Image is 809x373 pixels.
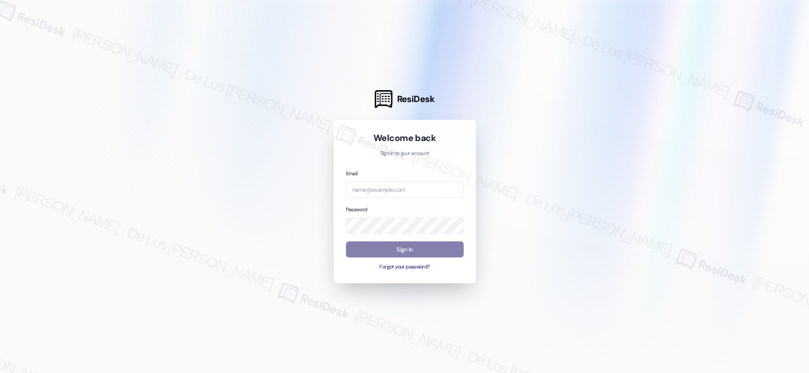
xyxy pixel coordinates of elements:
[346,241,464,258] button: Sign In
[346,132,464,144] h1: Welcome back
[346,170,358,177] label: Email
[346,263,464,271] button: Forgot your password?
[346,206,367,213] label: Password
[346,181,464,198] input: name@example.com
[346,150,464,157] p: Sign in to your account
[375,90,392,108] img: ResiDesk Logo
[397,93,434,105] span: ResiDesk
